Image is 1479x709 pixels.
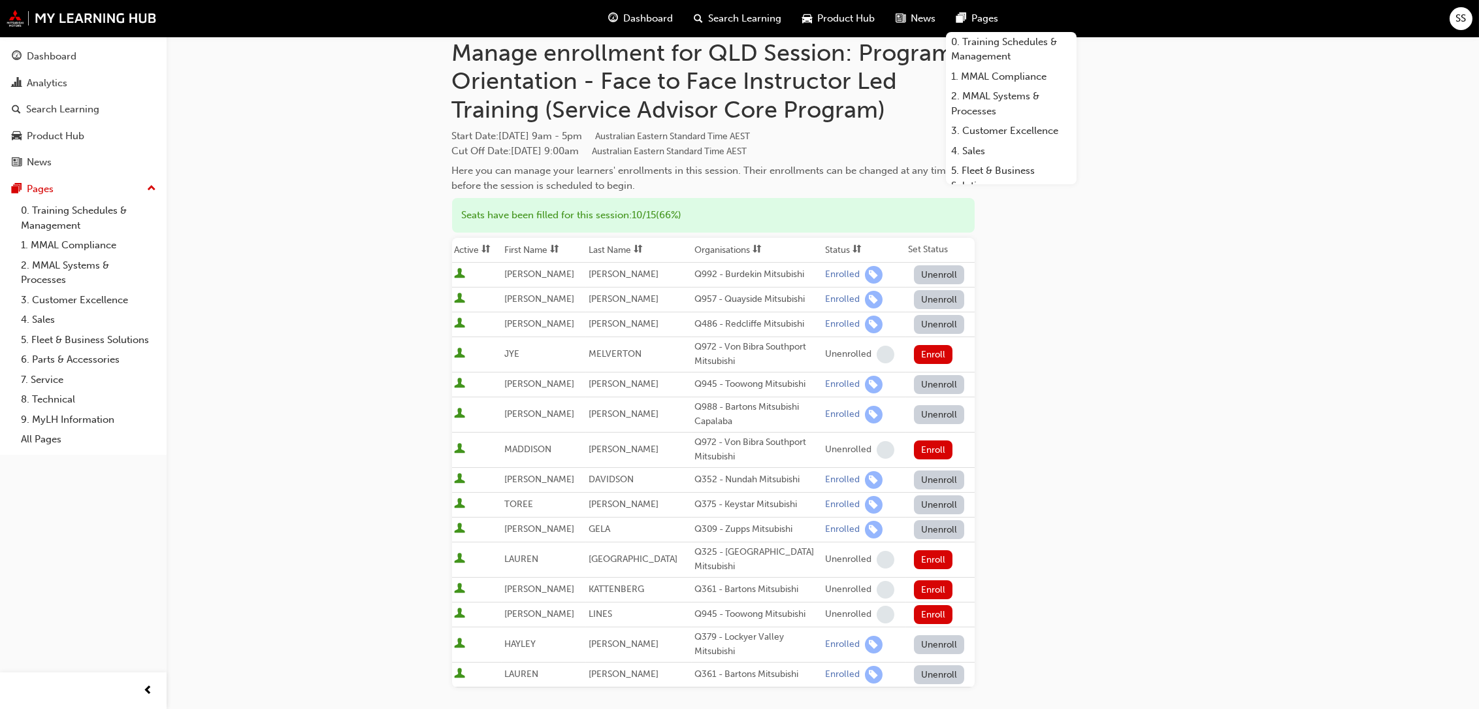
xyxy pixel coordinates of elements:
span: TOREE [504,499,533,510]
span: [DATE] 9am - 5pm [499,130,751,142]
span: Search Learning [708,11,781,26]
a: 0. Training Schedules & Management [16,201,161,235]
span: search-icon [12,104,21,116]
span: learningRecordVerb_ENROLL-icon [865,266,883,284]
div: Q361 - Bartons Mitsubishi [694,582,820,597]
button: Unenroll [914,405,965,424]
span: prev-icon [144,683,154,699]
span: User is active [455,318,466,331]
th: Toggle SortBy [586,238,692,263]
button: Unenroll [914,290,965,309]
a: 1. MMAL Compliance [16,235,161,256]
span: [PERSON_NAME] [589,499,658,510]
div: Q325 - [GEOGRAPHIC_DATA] Mitsubishi [694,545,820,574]
span: learningRecordVerb_ENROLL-icon [865,291,883,308]
span: [PERSON_NAME] [589,638,658,650]
button: SS [1450,7,1472,30]
span: Australian Eastern Standard Time AEST [593,146,747,157]
span: [PERSON_NAME] [589,444,658,455]
div: Dashboard [27,49,76,64]
a: 5. Fleet & Business Solutions [16,330,161,350]
a: car-iconProduct Hub [792,5,885,32]
a: news-iconNews [885,5,946,32]
a: 3. Customer Excellence [946,121,1077,141]
span: HAYLEY [504,638,536,650]
span: sorting-icon [482,244,491,256]
span: User is active [455,638,466,651]
a: 2. MMAL Systems & Processes [946,86,1077,121]
span: User is active [455,608,466,621]
a: 3. Customer Excellence [16,290,161,310]
span: learningRecordVerb_ENROLL-icon [865,471,883,489]
span: [PERSON_NAME] [504,269,574,280]
button: Unenroll [914,665,965,684]
span: [PERSON_NAME] [504,293,574,305]
span: User is active [455,583,466,596]
span: SS [1456,11,1467,26]
span: LINES [589,608,612,619]
span: learningRecordVerb_ENROLL-icon [865,496,883,514]
a: pages-iconPages [946,5,1009,32]
span: up-icon [147,180,156,197]
h1: Manage enrollment for QLD Session: Program Orientation - Face to Face Instructor Led Training (Se... [452,39,975,124]
span: learningRecordVerb_ENROLL-icon [865,521,883,538]
div: Enrolled [825,523,860,536]
span: [PERSON_NAME] [504,408,574,420]
span: User is active [455,268,466,281]
div: Search Learning [26,102,99,117]
span: search-icon [694,10,703,27]
span: [PERSON_NAME] [589,378,658,389]
span: [PERSON_NAME] [589,293,658,305]
a: guage-iconDashboard [598,5,683,32]
span: sorting-icon [550,244,559,256]
span: User is active [455,523,466,536]
div: Seats have been filled for this session : 10 / 15 ( 66% ) [452,198,975,233]
div: Q486 - Redcliffe Mitsubishi [694,317,820,332]
div: Q375 - Keystar Mitsubishi [694,497,820,512]
div: Analytics [27,76,67,91]
button: Enroll [914,580,953,599]
a: Dashboard [5,44,161,69]
div: Q992 - Burdekin Mitsubishi [694,267,820,282]
div: Enrolled [825,638,860,651]
button: Enroll [914,440,953,459]
span: MADDISON [504,444,551,455]
div: Q352 - Nundah Mitsubishi [694,472,820,487]
span: pages-icon [12,184,22,195]
a: All Pages [16,429,161,450]
span: [PERSON_NAME] [589,269,658,280]
div: Enrolled [825,293,860,306]
a: 4. Sales [946,141,1077,161]
a: mmal [7,10,157,27]
span: learningRecordVerb_NONE-icon [877,606,894,623]
a: 9. MyLH Information [16,410,161,430]
th: Toggle SortBy [452,238,502,263]
div: Enrolled [825,474,860,486]
div: Here you can manage your learners' enrollments in this session. Their enrollments can be changed ... [452,163,975,193]
span: Start Date : [452,129,975,144]
th: Toggle SortBy [692,238,822,263]
span: guage-icon [12,51,22,63]
span: sorting-icon [634,244,643,256]
span: Pages [971,11,998,26]
div: Enrolled [825,269,860,281]
th: Toggle SortBy [822,238,906,263]
div: Enrolled [825,668,860,681]
span: User is active [455,378,466,391]
span: learningRecordVerb_NONE-icon [877,346,894,363]
span: [PERSON_NAME] [589,668,658,680]
button: Unenroll [914,635,965,654]
div: Q988 - Bartons Mitsubishi Capalaba [694,400,820,429]
span: [GEOGRAPHIC_DATA] [589,553,677,565]
div: Enrolled [825,499,860,511]
a: 7. Service [16,370,161,390]
span: User is active [455,443,466,456]
span: learningRecordVerb_NONE-icon [877,581,894,599]
span: car-icon [802,10,812,27]
button: Enroll [914,605,953,624]
div: Unenrolled [825,348,871,361]
div: Enrolled [825,318,860,331]
span: learningRecordVerb_ENROLL-icon [865,636,883,653]
a: 0. Training Schedules & Management [946,32,1077,67]
span: User is active [455,293,466,306]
